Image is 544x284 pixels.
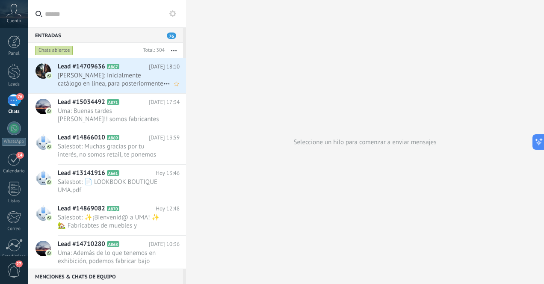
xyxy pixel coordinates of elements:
span: Lead #14709636 [58,62,105,71]
div: Chats [2,109,27,115]
span: [DATE] 13:59 [149,133,180,142]
span: Lead #14869082 [58,204,105,213]
span: 14 [16,152,24,159]
span: A871 [107,99,119,105]
span: 76 [16,93,24,100]
span: A870 [107,206,119,211]
div: Menciones & Chats de equipo [28,269,183,284]
span: Lead #15034492 [58,98,105,106]
span: [DATE] 10:36 [149,240,180,248]
img: com.amocrm.amocrmwa.svg [46,73,52,79]
span: [DATE] 17:34 [149,98,180,106]
span: Hoy 13:46 [156,169,180,177]
div: WhatsApp [2,138,26,146]
div: Listas [2,198,27,204]
span: 76 [167,33,176,39]
div: Calendario [2,169,27,174]
span: A869 [107,135,119,140]
img: com.amocrm.amocrmwa.svg [46,179,52,185]
span: Uma: Buenas tardes [PERSON_NAME]!! somos fabricantes de mobiliario artesanal boutique en [GEOGRAP... [58,107,163,123]
a: Lead #13141916 A661 Hoy 13:46 Salesbot: 📄 LOOKBOOK BOUTIQUE UMA.pdf [28,165,186,200]
div: Correo [2,226,27,232]
div: Estadísticas [2,254,27,260]
img: com.amocrm.amocrmwa.svg [46,215,52,221]
a: Lead #14866010 A869 [DATE] 13:59 Salesbot: Muchas gracias por tu interés, no somos retail, te pon... [28,129,186,164]
span: Cuenta [7,18,21,24]
a: Lead #14869082 A870 Hoy 12:48 Salesbot: ✨¡Bienvenid@ a UMA! ✨ 🏡 Fabricabtes de muebles y decoraci... [28,200,186,235]
div: Entradas [28,27,183,43]
span: A661 [107,170,119,176]
span: Hoy 12:48 [156,204,180,213]
span: A868 [107,241,119,247]
span: Uma: Además de lo que tenemos en exhibición, podemos fabricar bajo pedido el mobiliario que neces... [58,249,163,265]
span: Lead #14866010 [58,133,105,142]
a: Lead #14709636 A867 [DATE] 18:10 [PERSON_NAME]: Inicialmente catálogo en línea, para posteriormen... [28,58,186,93]
span: Salesbot: 📄 LOOKBOOK BOUTIQUE UMA.pdf [58,178,163,194]
span: Salesbot: Muchas gracias por tu interés, no somos retail, te ponemos en contacto con un distribui... [58,142,163,159]
div: Chats abiertos [35,45,73,56]
span: Lead #13141916 [58,169,105,177]
div: Total: 304 [139,46,165,55]
a: Lead #14710280 A868 [DATE] 10:36 Uma: Además de lo que tenemos en exhibición, podemos fabricar ba... [28,236,186,271]
div: Leads [2,82,27,87]
a: Lead #15034492 A871 [DATE] 17:34 Uma: Buenas tardes [PERSON_NAME]!! somos fabricantes de mobiliar... [28,94,186,129]
img: com.amocrm.amocrmwa.svg [46,250,52,256]
span: [DATE] 18:10 [149,62,180,71]
span: 27 [15,260,23,267]
span: Salesbot: ✨¡Bienvenid@ a UMA! ✨ 🏡 Fabricabtes de muebles y decoración artesanal 💫 Diseñamos y fab... [58,213,163,230]
img: com.amocrm.amocrmwa.svg [46,144,52,150]
img: com.amocrm.amocrmwa.svg [46,108,52,114]
span: [PERSON_NAME]: Inicialmente catálogo en línea, para posteriormente buscar aperturar uno o dos loc... [58,71,163,88]
span: A867 [107,64,119,69]
span: Lead #14710280 [58,240,105,248]
div: Panel [2,51,27,56]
